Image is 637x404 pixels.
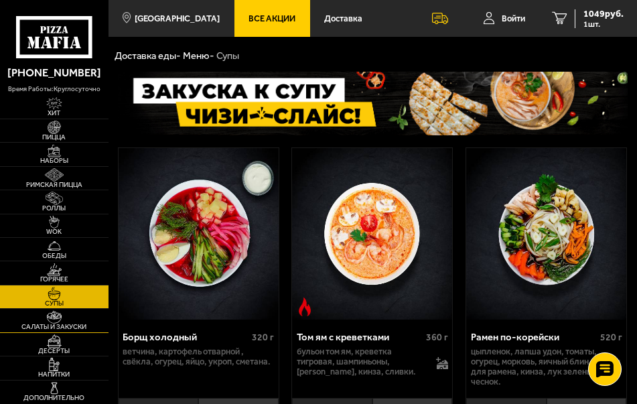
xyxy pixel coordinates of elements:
[292,148,452,319] a: Острое блюдоТом ям с креветками
[297,347,429,377] p: бульон том ям, креветка тигровая, шампиньоны, [PERSON_NAME], кинза, сливки.
[119,148,279,319] img: Борщ холодный
[324,14,362,23] span: Доставка
[295,297,314,316] img: Острое блюдо
[123,332,249,344] div: Борщ холодный
[600,332,622,343] span: 520 г
[135,14,220,23] span: [GEOGRAPHIC_DATA]
[502,14,525,23] span: Войти
[292,148,452,319] img: Том ям с креветками
[583,9,624,19] span: 1049 руб.
[216,50,239,62] div: Супы
[471,332,597,344] div: Рамен по-корейски
[583,20,624,28] span: 1 шт.
[252,332,274,343] span: 320 г
[249,14,295,23] span: Все Акции
[123,347,274,367] p: ветчина, картофель отварной , свёкла, огурец, яйцо, укроп, сметана.
[471,347,622,387] p: цыпленок, лапша удон, томаты, огурец, морковь, яичный блин, бульон для рамена, кинза, лук зеленый...
[466,148,626,319] img: Рамен по-корейски
[426,332,448,343] span: 360 г
[297,332,423,344] div: Том ям с креветками
[183,50,214,62] a: Меню-
[115,50,181,62] a: Доставка еды-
